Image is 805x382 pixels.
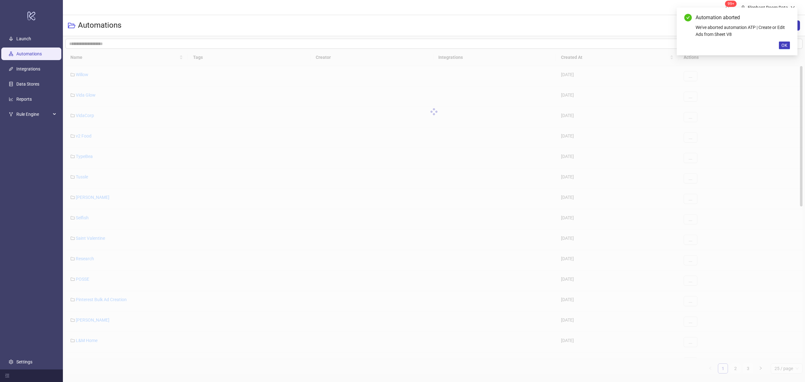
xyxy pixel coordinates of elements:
[779,42,790,49] button: OK
[16,36,31,41] a: Launch
[16,51,42,56] a: Automations
[9,112,13,116] span: fork
[781,43,787,48] span: OK
[68,22,75,29] span: folder-open
[16,359,32,364] a: Settings
[696,24,790,38] div: We've aborted automation ATP | Create or Edit Ads from Sheet V8
[5,374,9,378] span: menu-fold
[745,4,791,11] div: Elephant Room Data
[696,14,790,21] div: Automation aborted
[16,97,32,102] a: Reports
[684,14,692,21] span: check-circle
[791,5,795,10] span: down
[16,108,51,121] span: Rule Engine
[16,81,39,87] a: Data Stores
[725,1,737,7] sup: 1741
[78,20,121,31] h3: Automations
[16,66,40,71] a: Integrations
[741,5,745,10] span: user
